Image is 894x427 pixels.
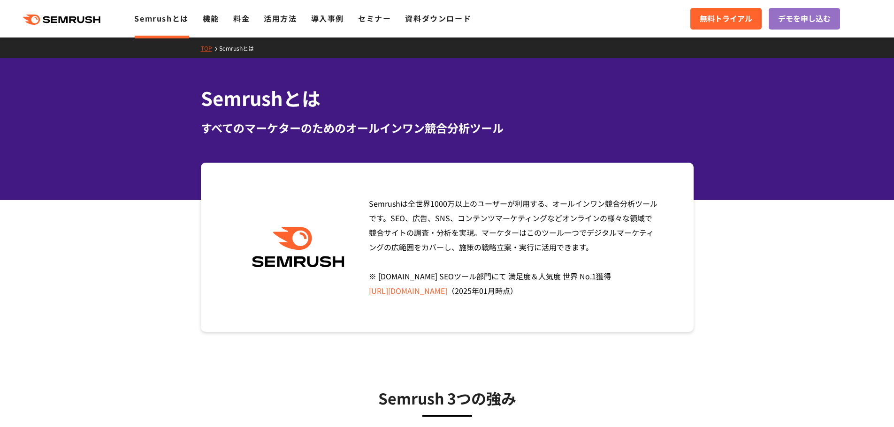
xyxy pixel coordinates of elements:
[203,13,219,24] a: 機能
[201,84,694,112] h1: Semrushとは
[247,227,349,268] img: Semrush
[405,13,471,24] a: 資料ダウンロード
[369,198,657,296] span: Semrushは全世界1000万以上のユーザーが利用する、オールインワン競合分析ツールです。SEO、広告、SNS、コンテンツマーケティングなどオンラインの様々な領域で競合サイトの調査・分析を実現...
[201,120,694,136] div: すべてのマーケターのためのオールインワン競合分析ツール
[201,44,219,52] a: TOP
[311,13,344,24] a: 導入事例
[690,8,762,30] a: 無料トライアル
[233,13,250,24] a: 料金
[358,13,391,24] a: セミナー
[219,44,261,52] a: Semrushとは
[778,13,831,25] span: デモを申し込む
[769,8,840,30] a: デモを申し込む
[700,13,752,25] span: 無料トライアル
[224,386,670,410] h3: Semrush 3つの強み
[134,13,188,24] a: Semrushとは
[369,285,447,296] a: [URL][DOMAIN_NAME]
[264,13,297,24] a: 活用方法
